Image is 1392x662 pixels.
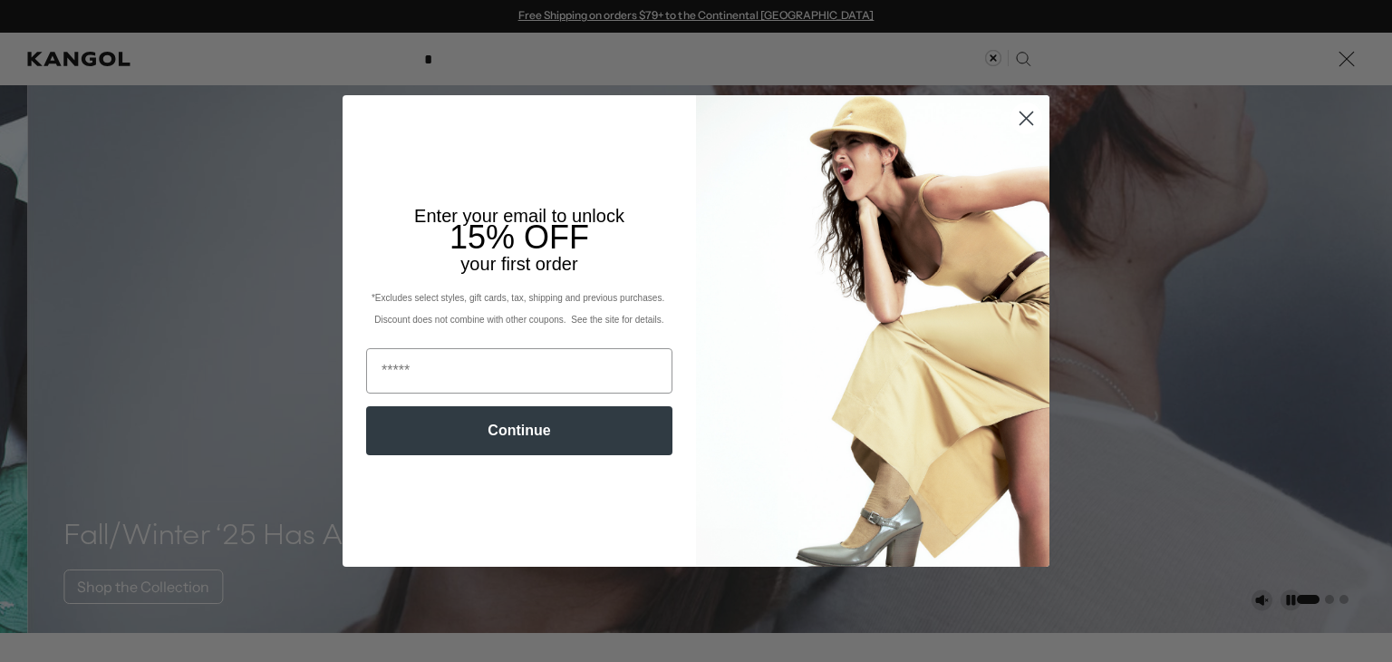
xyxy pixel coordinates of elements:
button: Close dialog [1010,102,1042,134]
img: 93be19ad-e773-4382-80b9-c9d740c9197f.jpeg [696,95,1049,567]
span: 15% OFF [449,219,589,256]
span: Enter your email to unlock [414,206,624,226]
span: *Excludes select styles, gift cards, tax, shipping and previous purchases. Discount does not comb... [372,293,667,325]
input: Email [366,348,672,394]
span: your first order [460,254,577,274]
button: Continue [366,406,672,455]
